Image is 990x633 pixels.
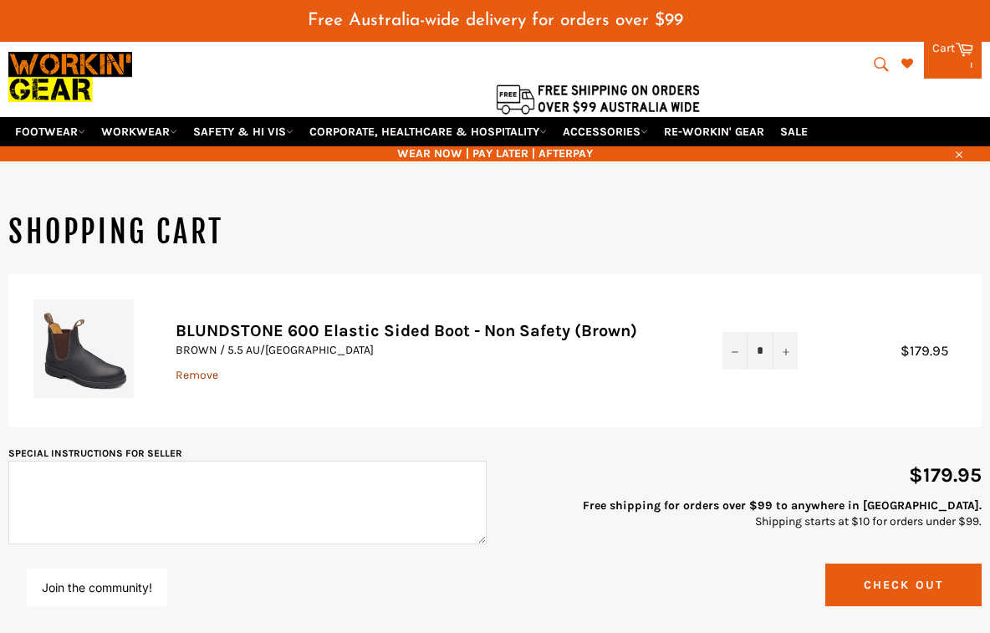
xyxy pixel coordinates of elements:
[8,43,132,110] img: Workin Gear leaders in Workwear, Safety Boots, PPE, Uniforms. Australia's No.1 in Workwear
[722,332,748,370] button: Reduce item quantity by one
[94,117,184,146] a: WORKWEAR
[8,447,182,459] label: Special instructions for seller
[303,117,554,146] a: CORPORATE, HEALTHCARE & HOSPITALITY
[901,343,965,359] span: $179.95
[924,32,982,79] a: Cart 1
[773,117,814,146] a: SALE
[176,321,637,340] a: BLUNDSTONE 600 Elastic Sided Boot - Non Safety (Brown)
[186,117,300,146] a: SAFETY & HI VIS
[583,498,982,513] strong: Free shipping for orders over $99 to anywhere in [GEOGRAPHIC_DATA].
[773,332,798,370] button: Increase item quantity by one
[176,368,218,382] a: Remove
[33,299,134,398] img: BLUNDSTONE 600 Elastic Sided Boot - Non Safety (Brown) - BROWN / 5.5 AU/UK
[8,212,982,253] h1: Shopping Cart
[503,498,982,530] p: Shipping starts at $10 for orders under $99.
[969,57,973,71] span: 1
[825,564,982,606] button: Check Out
[8,117,92,146] a: FOOTWEAR
[308,12,683,29] span: Free Australia-wide delivery for orders over $99
[8,145,982,161] span: WEAR NOW | PAY LATER | AFTERPAY
[657,117,771,146] a: RE-WORKIN' GEAR
[176,342,689,358] p: BROWN / 5.5 AU/[GEOGRAPHIC_DATA]
[493,81,702,116] img: Flat $9.95 shipping Australia wide
[42,580,152,595] button: Join the community!
[909,463,982,487] span: $179.95
[556,117,655,146] a: ACCESSORIES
